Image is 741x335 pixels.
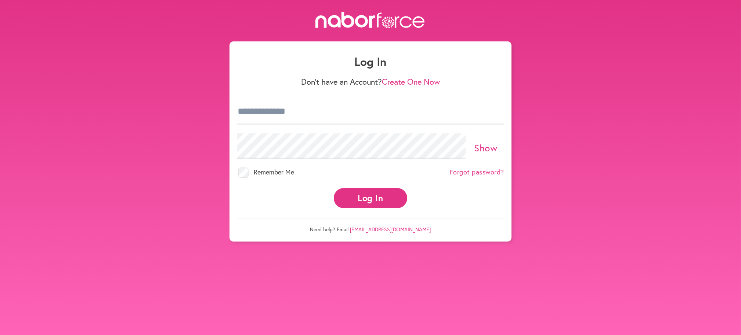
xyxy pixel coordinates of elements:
h1: Log In [237,55,504,69]
button: Log In [334,188,407,208]
p: Need help? Email [237,218,504,233]
a: Show [474,141,498,154]
span: Remember Me [254,167,294,176]
p: Don't have an Account? [237,77,504,86]
a: Create One Now [382,76,440,87]
a: [EMAIL_ADDRESS][DOMAIN_NAME] [350,226,431,233]
a: Forgot password? [450,168,504,176]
